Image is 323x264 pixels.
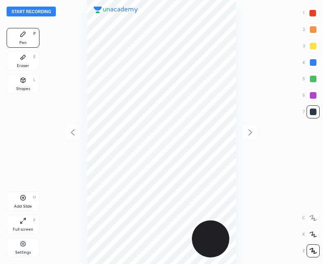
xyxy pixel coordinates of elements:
div: 3 [303,39,320,53]
div: C [302,211,320,225]
img: logo.38c385cc.svg [94,7,138,13]
div: Eraser [17,64,29,68]
div: P [33,32,36,36]
div: Shapes [16,87,30,91]
div: E [33,55,36,59]
div: L [33,78,36,82]
div: 6 [302,89,320,102]
div: F [33,218,36,222]
div: H [33,195,36,199]
div: X [302,228,320,241]
div: 5 [302,72,320,86]
div: Add Slide [14,204,32,208]
div: Settings [15,250,31,255]
div: 7 [303,105,320,118]
div: 4 [302,56,320,69]
div: 1 [303,7,319,20]
button: Start recording [7,7,56,16]
div: 2 [303,23,320,36]
div: Pen [19,41,27,45]
div: Z [302,244,320,257]
div: Full screen [13,227,33,232]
